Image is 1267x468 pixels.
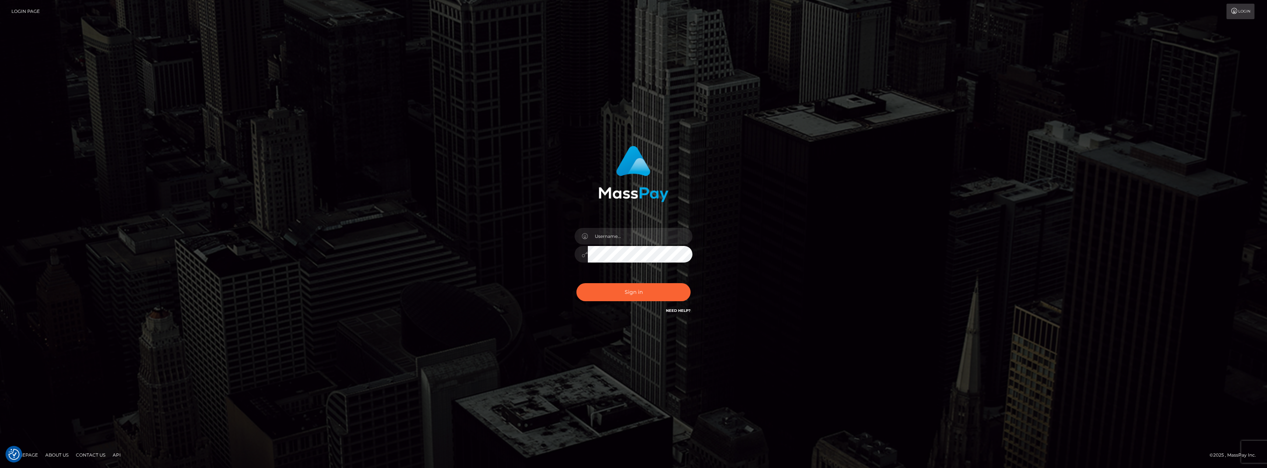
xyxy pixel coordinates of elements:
a: About Us [42,449,71,461]
a: Contact Us [73,449,108,461]
img: MassPay Login [599,146,668,202]
button: Consent Preferences [8,449,20,460]
input: Username... [588,228,692,244]
div: © 2025 , MassPay Inc. [1210,451,1261,459]
img: Revisit consent button [8,449,20,460]
button: Sign in [576,283,691,301]
a: Login [1226,4,1254,19]
a: Homepage [8,449,41,461]
a: API [110,449,124,461]
a: Login Page [11,4,40,19]
a: Need Help? [666,308,691,313]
